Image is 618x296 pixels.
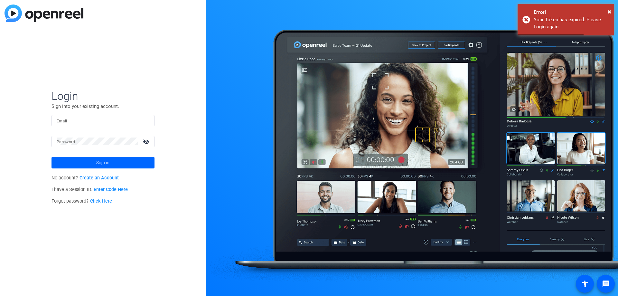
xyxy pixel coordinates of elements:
mat-label: Email [57,119,67,123]
span: Forgot password? [51,198,112,204]
mat-icon: accessibility [581,280,589,288]
img: blue-gradient.svg [5,5,83,22]
span: I have a Session ID. [51,187,128,192]
span: Login [51,89,154,103]
div: Your Token has expired. Please Login again [534,16,609,31]
mat-icon: message [602,280,610,288]
span: Sign in [96,155,109,171]
span: No account? [51,175,119,181]
a: Enter Code Here [94,187,128,192]
a: Click Here [90,198,112,204]
mat-label: Password [57,140,75,144]
div: Error! [534,9,609,16]
mat-icon: visibility_off [139,137,154,146]
button: Sign in [51,157,154,168]
a: Create an Account [80,175,119,181]
span: × [608,8,611,15]
input: Enter Email Address [57,117,149,124]
button: Close [608,7,611,16]
p: Sign into your existing account. [51,103,154,110]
